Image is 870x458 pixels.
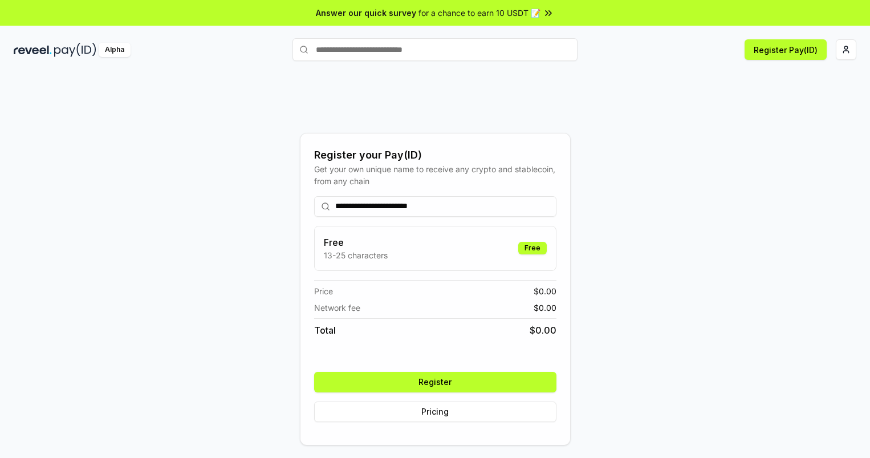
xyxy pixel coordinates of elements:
[534,285,556,297] span: $ 0.00
[418,7,540,19] span: for a chance to earn 10 USDT 📝
[530,323,556,337] span: $ 0.00
[316,7,416,19] span: Answer our quick survey
[314,302,360,314] span: Network fee
[314,285,333,297] span: Price
[534,302,556,314] span: $ 0.00
[324,236,388,249] h3: Free
[314,402,556,422] button: Pricing
[99,43,131,57] div: Alpha
[14,43,52,57] img: reveel_dark
[314,323,336,337] span: Total
[745,39,827,60] button: Register Pay(ID)
[314,163,556,187] div: Get your own unique name to receive any crypto and stablecoin, from any chain
[54,43,96,57] img: pay_id
[314,372,556,392] button: Register
[518,242,547,254] div: Free
[324,249,388,261] p: 13-25 characters
[314,147,556,163] div: Register your Pay(ID)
